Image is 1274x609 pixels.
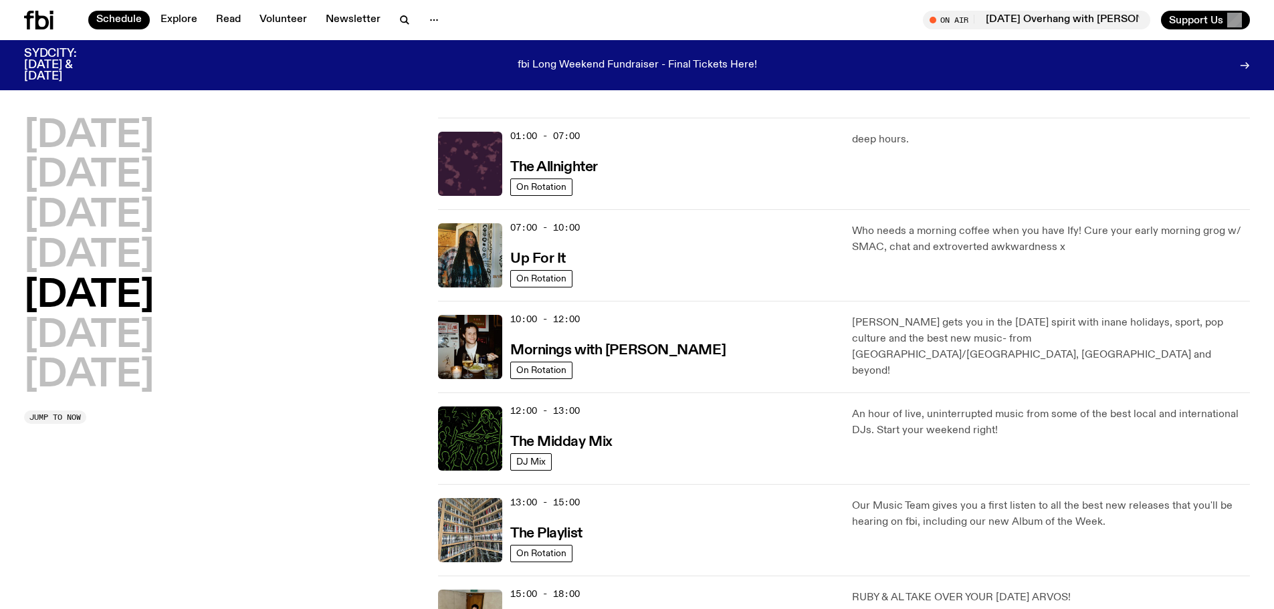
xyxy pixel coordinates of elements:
a: On Rotation [510,178,572,196]
span: On Rotation [516,548,566,558]
a: On Rotation [510,545,572,562]
a: Read [208,11,249,29]
h3: The Allnighter [510,160,598,174]
button: On Air[DATE] Overhang with [PERSON_NAME][DATE] Overhang with [PERSON_NAME] [923,11,1150,29]
a: Schedule [88,11,150,29]
p: Our Music Team gives you a first listen to all the best new releases that you'll be hearing on fb... [852,498,1250,530]
a: The Allnighter [510,158,598,174]
img: A corner shot of the fbi music library [438,498,502,562]
a: Volunteer [251,11,315,29]
h3: Mornings with [PERSON_NAME] [510,344,726,358]
button: [DATE] [24,318,154,355]
a: The Playlist [510,524,582,541]
a: Mornings with [PERSON_NAME] [510,341,726,358]
p: fbi Long Weekend Fundraiser - Final Tickets Here! [518,59,757,72]
a: Explore [152,11,205,29]
span: 15:00 - 18:00 [510,588,580,600]
p: deep hours. [852,132,1250,148]
span: 01:00 - 07:00 [510,130,580,142]
span: 13:00 - 15:00 [510,496,580,509]
span: 10:00 - 12:00 [510,313,580,326]
a: DJ Mix [510,453,552,471]
a: The Midday Mix [510,433,613,449]
a: On Rotation [510,362,572,379]
span: Support Us [1169,14,1223,26]
img: Sam blankly stares at the camera, brightly lit by a camera flash wearing a hat collared shirt and... [438,315,502,379]
span: 07:00 - 10:00 [510,221,580,234]
span: Jump to now [29,414,81,421]
button: Support Us [1161,11,1250,29]
span: On Rotation [516,273,566,283]
button: Jump to now [24,410,86,424]
a: On Rotation [510,270,572,287]
img: Ify - a Brown Skin girl with black braided twists, looking up to the side with her tongue stickin... [438,223,502,287]
button: [DATE] [24,157,154,195]
span: On Rotation [516,365,566,375]
p: [PERSON_NAME] gets you in the [DATE] spirit with inane holidays, sport, pop culture and the best ... [852,315,1250,379]
h3: Up For It [510,252,566,266]
button: [DATE] [24,237,154,275]
span: DJ Mix [516,457,546,467]
h3: SYDCITY: [DATE] & [DATE] [24,48,110,82]
a: Newsletter [318,11,389,29]
span: On Rotation [516,182,566,192]
button: [DATE] [24,357,154,394]
h3: The Playlist [510,527,582,541]
h3: The Midday Mix [510,435,613,449]
button: [DATE] [24,118,154,155]
button: [DATE] [24,277,154,315]
p: RUBY & AL TAKE OVER YOUR [DATE] ARVOS! [852,590,1250,606]
p: An hour of live, uninterrupted music from some of the best local and international DJs. Start you... [852,406,1250,439]
a: Up For It [510,249,566,266]
p: Who needs a morning coffee when you have Ify! Cure your early morning grog w/ SMAC, chat and extr... [852,223,1250,255]
button: [DATE] [24,197,154,235]
span: 12:00 - 13:00 [510,404,580,417]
